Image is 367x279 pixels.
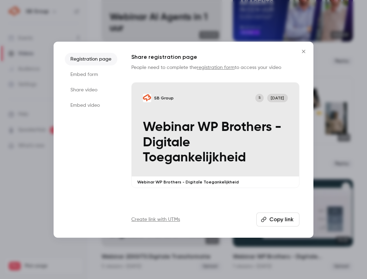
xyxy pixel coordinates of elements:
p: SB Group [154,95,174,101]
p: Webinar WP Brothers - Digitale Toegankelijkheid [137,179,293,185]
a: Create link with UTMs [131,216,180,223]
div: S [255,93,264,103]
button: Close [297,44,311,58]
p: Webinar WP Brothers - Digitale Toegankelijkheid [143,120,288,165]
li: Share video [65,84,117,96]
li: Embed video [65,99,117,112]
li: Embed form [65,68,117,81]
a: registration form [197,65,235,70]
p: People need to complete the to access your video [131,64,299,71]
span: [DATE] [267,94,288,102]
img: Webinar WP Brothers - Digitale Toegankelijkheid [143,94,151,102]
li: Registration page [65,53,117,65]
h1: Share registration page [131,53,299,61]
a: Webinar WP Brothers - Digitale ToegankelijkheidSB GroupS[DATE]Webinar WP Brothers - Digitale Toeg... [131,82,299,188]
button: Copy link [256,212,299,226]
